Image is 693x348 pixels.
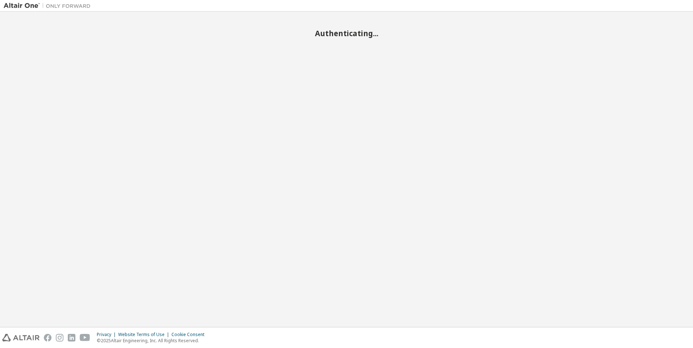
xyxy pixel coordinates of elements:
[97,338,209,344] p: © 2025 Altair Engineering, Inc. All Rights Reserved.
[97,332,118,338] div: Privacy
[56,334,63,341] img: instagram.svg
[44,334,51,341] img: facebook.svg
[4,29,689,38] h2: Authenticating...
[171,332,209,338] div: Cookie Consent
[2,334,40,341] img: altair_logo.svg
[80,334,90,341] img: youtube.svg
[118,332,171,338] div: Website Terms of Use
[68,334,75,341] img: linkedin.svg
[4,2,94,9] img: Altair One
